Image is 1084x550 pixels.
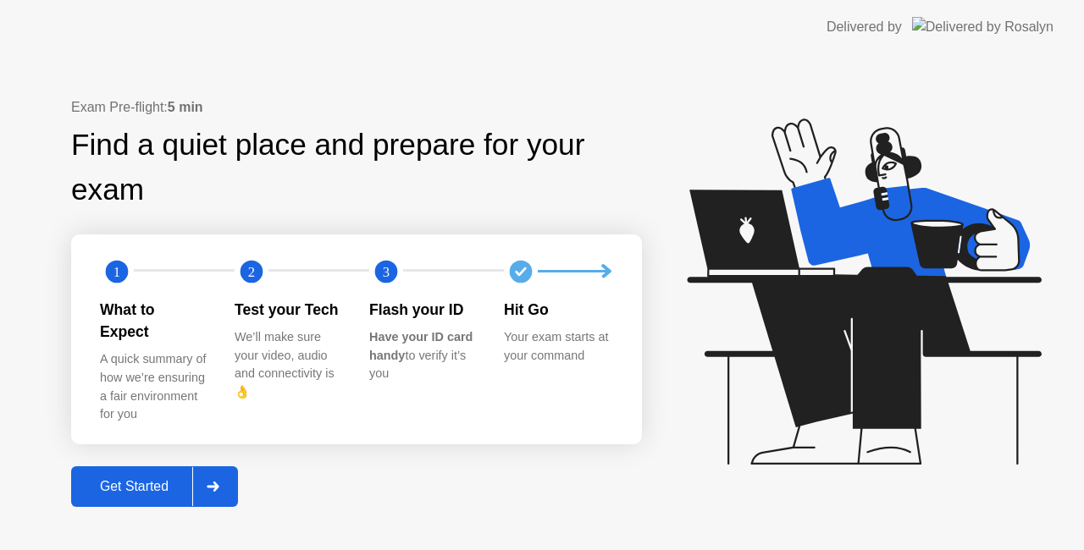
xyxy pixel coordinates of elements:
div: What to Expect [100,299,207,344]
button: Get Started [71,466,238,507]
b: 5 min [168,100,203,114]
div: Delivered by [827,17,902,37]
text: 3 [383,263,390,279]
div: Test your Tech [235,299,342,321]
b: Have your ID card handy [369,330,473,362]
div: to verify it’s you [369,328,477,383]
div: A quick summary of how we’re ensuring a fair environment for you [100,350,207,423]
div: Exam Pre-flight: [71,97,642,118]
div: Hit Go [504,299,611,321]
div: Find a quiet place and prepare for your exam [71,123,642,212]
div: Get Started [76,479,192,494]
div: Your exam starts at your command [504,328,611,365]
div: Flash your ID [369,299,477,321]
img: Delivered by Rosalyn [912,17,1054,36]
div: We’ll make sure your video, audio and connectivity is 👌 [235,328,342,401]
text: 1 [113,263,120,279]
text: 2 [248,263,255,279]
